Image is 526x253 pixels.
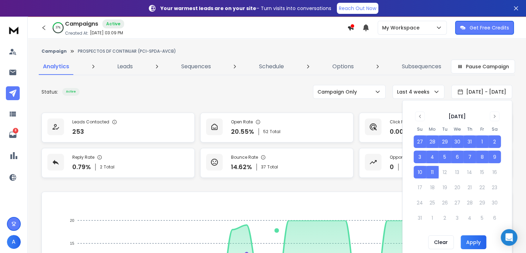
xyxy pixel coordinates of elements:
a: Open Rate20.55%52Total [200,113,353,142]
p: 14.62 % [231,162,252,172]
p: Status: [41,88,58,95]
button: 5 [439,151,451,163]
button: Go to next month [490,112,499,121]
p: 20.55 % [231,127,254,137]
button: A [7,235,21,249]
p: 253 [72,127,84,137]
button: Campaign [41,49,67,54]
button: 2 [488,136,501,148]
h1: Campaigns [65,20,98,28]
p: 8 [13,128,18,133]
a: Subsequences [398,58,445,75]
button: 4 [426,151,439,163]
p: Created At: [65,30,89,36]
p: Leads Contacted [72,119,109,125]
p: Reach Out Now [339,5,376,12]
button: 11 [426,166,439,178]
p: Options [332,62,354,71]
th: Wednesday [451,125,463,133]
p: Bounce Rate [231,155,258,160]
a: Reply Rate0.79%2Total [41,148,195,178]
a: Options [328,58,358,75]
p: Opportunities [390,155,418,160]
th: Saturday [488,125,501,133]
a: Analytics [39,58,73,75]
p: PROSPECTOS DF CONTINUAR (PCI-SPDA-AVCB) [78,49,176,54]
strong: Your warmest leads are on your site [160,5,256,12]
span: Total [104,164,114,170]
tspan: 20 [70,218,74,223]
button: Get Free Credits [455,21,514,35]
button: 10 [414,166,426,178]
button: 7 [463,151,476,163]
button: 6 [451,151,463,163]
div: [DATE] [449,113,466,120]
a: Sequences [177,58,215,75]
p: Reply Rate [72,155,94,160]
span: Total [267,164,278,170]
button: Clear [428,235,454,249]
button: 1 [476,136,488,148]
button: 9 [488,151,501,163]
tspan: 15 [70,241,74,245]
button: 8 [476,151,488,163]
p: Sequences [181,62,211,71]
p: Last 4 weeks [397,88,432,95]
button: 28 [426,136,439,148]
p: Subsequences [402,62,441,71]
p: – Turn visits into conversations [160,5,331,12]
button: 31 [463,136,476,148]
p: Open Rate [231,119,253,125]
p: 0.00 % [390,127,409,137]
p: 0 [390,162,394,172]
p: Leads [117,62,133,71]
span: 2 [100,164,102,170]
p: Schedule [259,62,284,71]
span: 37 [261,164,266,170]
a: Reach Out Now [337,3,378,14]
a: Bounce Rate14.62%37Total [200,148,353,178]
p: Campaign Only [317,88,360,95]
button: 30 [451,136,463,148]
th: Thursday [463,125,476,133]
p: Get Free Credits [470,24,509,31]
p: Click Rate [390,119,411,125]
th: Monday [426,125,439,133]
p: Analytics [43,62,69,71]
a: Leads [113,58,137,75]
span: Total [270,129,280,134]
th: Friday [476,125,488,133]
a: Opportunities0$0 [359,148,512,178]
button: 27 [414,136,426,148]
th: Tuesday [439,125,451,133]
a: 8 [6,128,20,142]
p: 0.79 % [72,162,91,172]
p: 37 % [56,26,61,30]
div: Active [102,19,124,28]
button: Apply [461,235,486,249]
div: Open Intercom Messenger [501,229,517,246]
img: logo [7,24,21,36]
button: [DATE] - [DATE] [451,85,512,99]
div: Active [62,88,80,96]
button: 29 [439,136,451,148]
a: Schedule [255,58,288,75]
button: 3 [414,151,426,163]
th: Sunday [414,125,426,133]
a: Leads Contacted253 [41,113,195,142]
button: Pause Campaign [451,60,515,73]
a: Click Rate0.00%0 Total [359,113,512,142]
span: 52 [263,129,268,134]
p: [DATE] 03:09 PM [90,30,123,36]
button: Go to previous month [415,112,425,121]
p: My Workspace [382,24,422,31]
